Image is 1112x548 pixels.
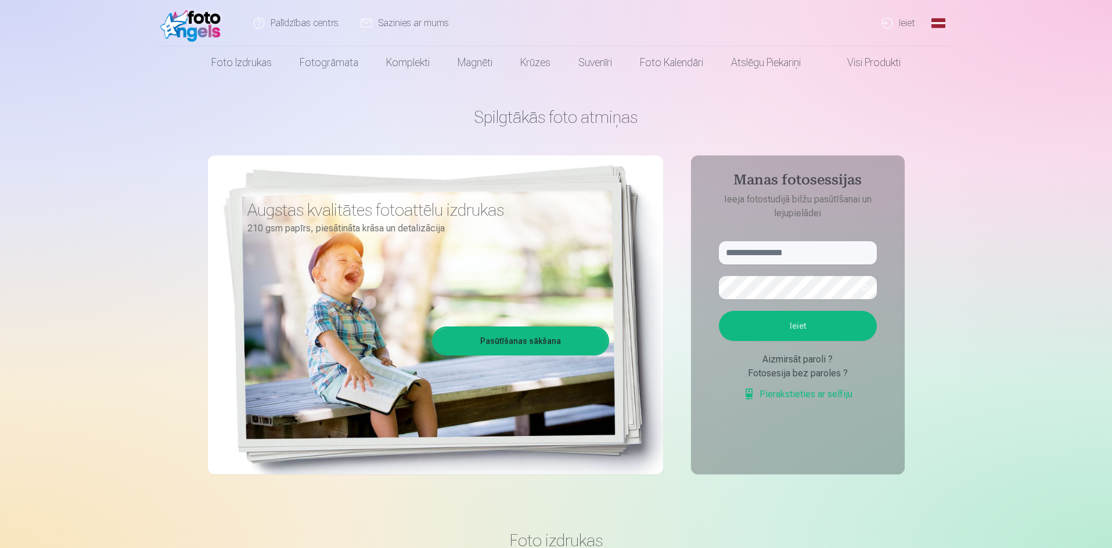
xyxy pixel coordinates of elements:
[506,46,564,79] a: Krūzes
[743,387,852,401] a: Pierakstieties ar selfiju
[719,353,877,366] div: Aizmirsāt paroli ?
[208,107,905,128] h1: Spilgtākās foto atmiņas
[719,311,877,341] button: Ieiet
[286,46,372,79] a: Fotogrāmata
[444,46,506,79] a: Magnēti
[626,46,717,79] a: Foto kalendāri
[707,193,888,220] p: Ieeja fotostudijā bilžu pasūtīšanai un lejupielādei
[707,172,888,193] h4: Manas fotosessijas
[247,199,600,220] h3: Augstas kvalitātes fotoattēlu izdrukas
[717,46,815,79] a: Atslēgu piekariņi
[815,46,915,79] a: Visi produkti
[160,5,227,42] img: /fa1
[372,46,444,79] a: Komplekti
[434,328,607,354] a: Pasūtīšanas sākšana
[564,46,626,79] a: Suvenīri
[197,46,286,79] a: Foto izdrukas
[247,220,600,237] p: 210 gsm papīrs, piesātināta krāsa un detalizācija
[719,366,877,380] div: Fotosesija bez paroles ?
